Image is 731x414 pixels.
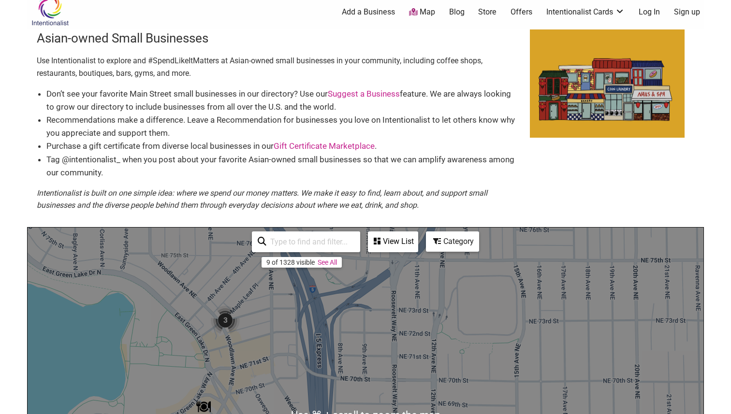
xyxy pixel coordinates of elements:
a: Intentionalist Cards [546,7,625,17]
a: Blog [449,7,465,17]
div: See a list of the visible businesses [368,231,418,252]
em: Intentionalist is built on one simple idea: where we spend our money matters. We make it easy to ... [37,188,487,210]
div: Filter by category [426,231,479,252]
a: Suggest a Business [328,89,400,99]
li: Purchase a gift certificate from diverse local businesses in our . [46,140,520,153]
a: Offers [511,7,532,17]
a: Sign up [674,7,700,17]
a: See All [318,258,337,266]
a: Gift Certificate Marketplace [274,141,375,151]
a: Add a Business [342,7,395,17]
div: Category [427,232,478,251]
a: Log In [639,7,660,17]
div: Type to search and filter [252,231,360,252]
a: Store [478,7,497,17]
a: Map [409,7,435,18]
li: Recommendations make a difference. Leave a Recommendation for businesses you love on Intentionali... [46,114,520,140]
div: 9 of 1328 visible [266,258,315,266]
li: Don’t see your favorite Main Street small businesses in our directory? Use our feature. We are al... [46,87,520,114]
div: O'Ginger Bistro [196,400,211,414]
li: Tag @intentionalist_ when you post about your favorite Asian-owned small businesses so that we ca... [46,153,520,179]
div: View List [369,232,417,251]
input: Type to find and filter... [266,232,354,251]
img: AAPIHM_square-min-scaled.jpg [530,29,685,138]
h3: Asian-owned Small Businesses [37,29,520,47]
div: 3 [211,306,240,335]
p: Use Intentionalist to explore and #SpendLikeItMatters at Asian-owned small businesses in your com... [37,55,520,79]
